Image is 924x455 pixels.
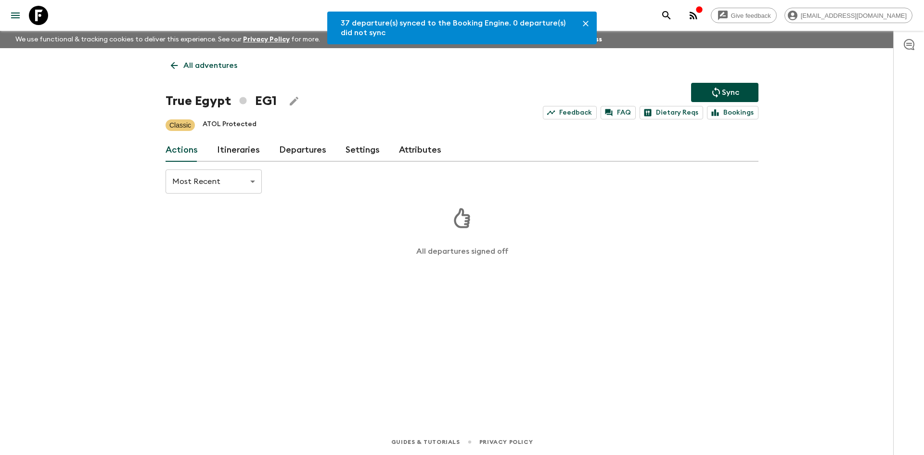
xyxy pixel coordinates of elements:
a: Privacy Policy [479,437,533,447]
a: All adventures [166,56,243,75]
p: ATOL Protected [203,119,257,131]
h1: True Egypt EG1 [166,91,277,111]
div: Most Recent [166,168,262,195]
a: Departures [279,139,326,162]
a: Settings [346,139,380,162]
p: Sync [722,87,739,98]
p: Classic [169,120,191,130]
button: Sync adventure departures to the booking engine [691,83,758,102]
span: Give feedback [726,12,776,19]
button: Close [578,16,593,31]
a: Itineraries [217,139,260,162]
a: Dietary Reqs [640,106,703,119]
a: FAQ [601,106,636,119]
a: Privacy Policy [243,36,290,43]
a: Feedback [543,106,597,119]
div: 37 departure(s) synced to the Booking Engine. 0 departure(s) did not sync [341,14,571,41]
a: Guides & Tutorials [391,437,460,447]
button: menu [6,6,25,25]
button: Edit Adventure Title [284,91,304,111]
a: Give feedback [711,8,777,23]
p: All adventures [183,60,237,71]
div: [EMAIL_ADDRESS][DOMAIN_NAME] [784,8,912,23]
button: search adventures [657,6,676,25]
a: Attributes [399,139,441,162]
p: We use functional & tracking cookies to deliver this experience. See our for more. [12,31,324,48]
p: All departures signed off [416,247,508,256]
span: [EMAIL_ADDRESS][DOMAIN_NAME] [796,12,912,19]
a: Actions [166,139,198,162]
a: Bookings [707,106,758,119]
